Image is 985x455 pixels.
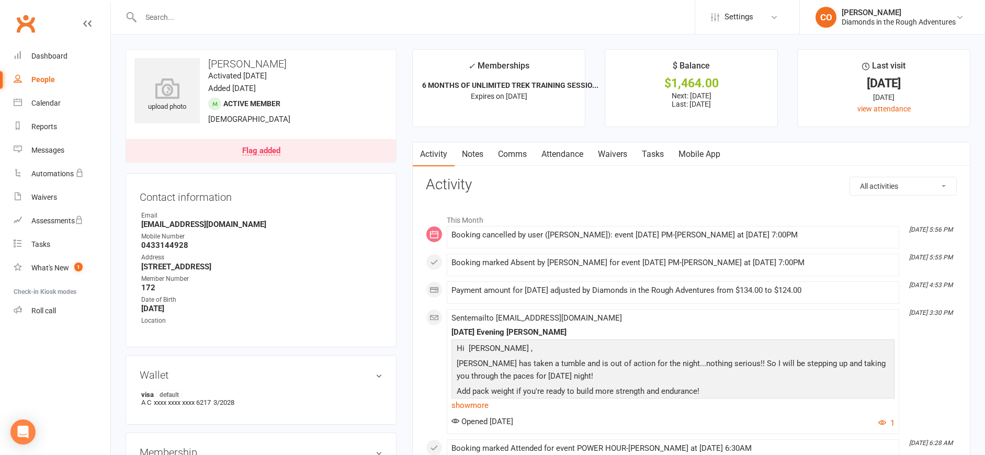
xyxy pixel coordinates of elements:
[208,71,267,81] time: Activated [DATE]
[154,399,211,406] span: xxxx xxxx xxxx 6217
[141,304,382,313] strong: [DATE]
[31,75,55,84] div: People
[31,52,67,60] div: Dashboard
[208,84,256,93] time: Added [DATE]
[208,115,290,124] span: [DEMOGRAPHIC_DATA]
[141,241,382,250] strong: 0433144928
[468,59,529,78] div: Memberships
[807,78,960,89] div: [DATE]
[141,211,382,221] div: Email
[615,78,768,89] div: $1,464.00
[816,7,836,28] div: CO
[31,122,57,131] div: Reports
[842,8,956,17] div: [PERSON_NAME]
[413,142,455,166] a: Activity
[242,147,280,155] div: Flag added
[74,263,83,271] span: 1
[31,240,50,248] div: Tasks
[10,419,36,445] div: Open Intercom Messenger
[807,92,960,103] div: [DATE]
[451,286,895,295] div: Payment amount for [DATE] adjusted by Diamonds in the Rough Adventures from $134.00 to $124.00
[451,328,895,337] div: [DATE] Evening [PERSON_NAME]
[134,58,388,70] h3: [PERSON_NAME]
[862,59,905,78] div: Last visit
[422,81,598,89] strong: 6 MONTHS OF UNLIMITED TREK TRAINING SESSIO...
[909,281,953,289] i: [DATE] 4:53 PM
[140,187,382,203] h3: Contact information
[842,17,956,27] div: Diamonds in the Rough Adventures
[14,115,110,139] a: Reports
[14,92,110,115] a: Calendar
[141,283,382,292] strong: 172
[635,142,671,166] a: Tasks
[451,444,895,453] div: Booking marked Attended for event POWER HOUR-[PERSON_NAME] at [DATE] 6:30AM
[31,264,69,272] div: What's New
[14,139,110,162] a: Messages
[909,254,953,261] i: [DATE] 5:55 PM
[671,142,728,166] a: Mobile App
[134,78,200,112] div: upload photo
[31,306,56,315] div: Roll call
[14,209,110,233] a: Assessments
[14,233,110,256] a: Tasks
[909,439,953,447] i: [DATE] 6:28 AM
[14,162,110,186] a: Automations
[454,342,892,357] p: Hi [PERSON_NAME] ,
[14,299,110,323] a: Roll call
[213,399,234,406] span: 3/2028
[31,99,61,107] div: Calendar
[31,169,74,178] div: Automations
[141,316,382,326] div: Location
[31,217,83,225] div: Assessments
[468,61,475,71] i: ✓
[138,10,695,25] input: Search...
[454,385,892,400] p: Add pack weight if you're ready to build more strength and endurance!
[471,92,527,100] span: Expires on [DATE]
[451,313,622,323] span: Sent email to [EMAIL_ADDRESS][DOMAIN_NAME]
[857,105,911,113] a: view attendance
[141,262,382,271] strong: [STREET_ADDRESS]
[14,68,110,92] a: People
[909,226,953,233] i: [DATE] 5:56 PM
[426,177,957,193] h3: Activity
[591,142,635,166] a: Waivers
[878,417,895,429] button: 1
[140,389,382,408] li: A C
[141,390,377,399] strong: visa
[451,417,513,426] span: Opened [DATE]
[141,232,382,242] div: Mobile Number
[141,253,382,263] div: Address
[455,142,491,166] a: Notes
[31,146,64,154] div: Messages
[14,256,110,280] a: What's New1
[454,357,892,385] p: [PERSON_NAME] has taken a tumble and is out of action for the night...nothing serious!! So I will...
[491,142,534,166] a: Comms
[534,142,591,166] a: Attendance
[141,274,382,284] div: Member Number
[615,92,768,108] p: Next: [DATE] Last: [DATE]
[140,369,382,381] h3: Wallet
[451,258,895,267] div: Booking marked Absent by [PERSON_NAME] for event [DATE] PM-[PERSON_NAME] at [DATE] 7:00PM
[909,309,953,316] i: [DATE] 3:30 PM
[141,295,382,305] div: Date of Birth
[451,398,895,413] a: show more
[223,99,280,108] span: Active member
[673,59,710,78] div: $ Balance
[14,186,110,209] a: Waivers
[724,5,753,29] span: Settings
[451,231,895,240] div: Booking cancelled by user ([PERSON_NAME]): event [DATE] PM-[PERSON_NAME] at [DATE] 7:00PM
[426,209,957,226] li: This Month
[156,390,182,399] span: default
[141,220,382,229] strong: [EMAIL_ADDRESS][DOMAIN_NAME]
[14,44,110,68] a: Dashboard
[31,193,57,201] div: Waivers
[13,10,39,37] a: Clubworx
